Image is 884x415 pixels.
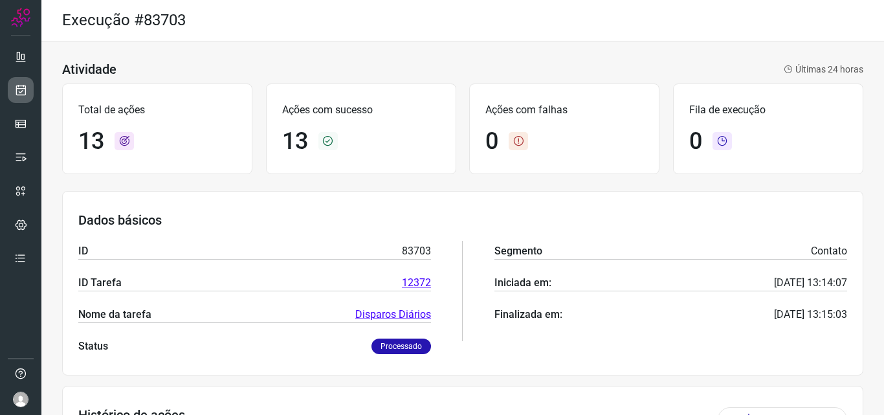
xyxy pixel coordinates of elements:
img: avatar-user-boy.jpg [13,392,28,407]
h1: 13 [78,128,104,155]
p: Iniciada em: [494,275,551,291]
p: Ações com falhas [485,102,643,118]
p: ID [78,243,88,259]
p: ID Tarefa [78,275,122,291]
h1: 13 [282,128,308,155]
p: Contato [811,243,847,259]
p: [DATE] 13:14:07 [774,275,847,291]
h2: Execução #83703 [62,11,186,30]
a: 12372 [402,275,431,291]
p: Segmento [494,243,542,259]
p: 83703 [402,243,431,259]
h1: 0 [485,128,498,155]
p: Ações com sucesso [282,102,440,118]
p: Processado [371,339,431,354]
h1: 0 [689,128,702,155]
p: Status [78,339,108,354]
p: Finalizada em: [494,307,562,322]
img: Logo [11,8,30,27]
p: Nome da tarefa [78,307,151,322]
p: Fila de execução [689,102,847,118]
h3: Atividade [62,62,116,77]
h3: Dados básicos [78,212,847,228]
a: Disparos Diários [355,307,431,322]
p: [DATE] 13:15:03 [774,307,847,322]
p: Últimas 24 horas [784,63,863,76]
p: Total de ações [78,102,236,118]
